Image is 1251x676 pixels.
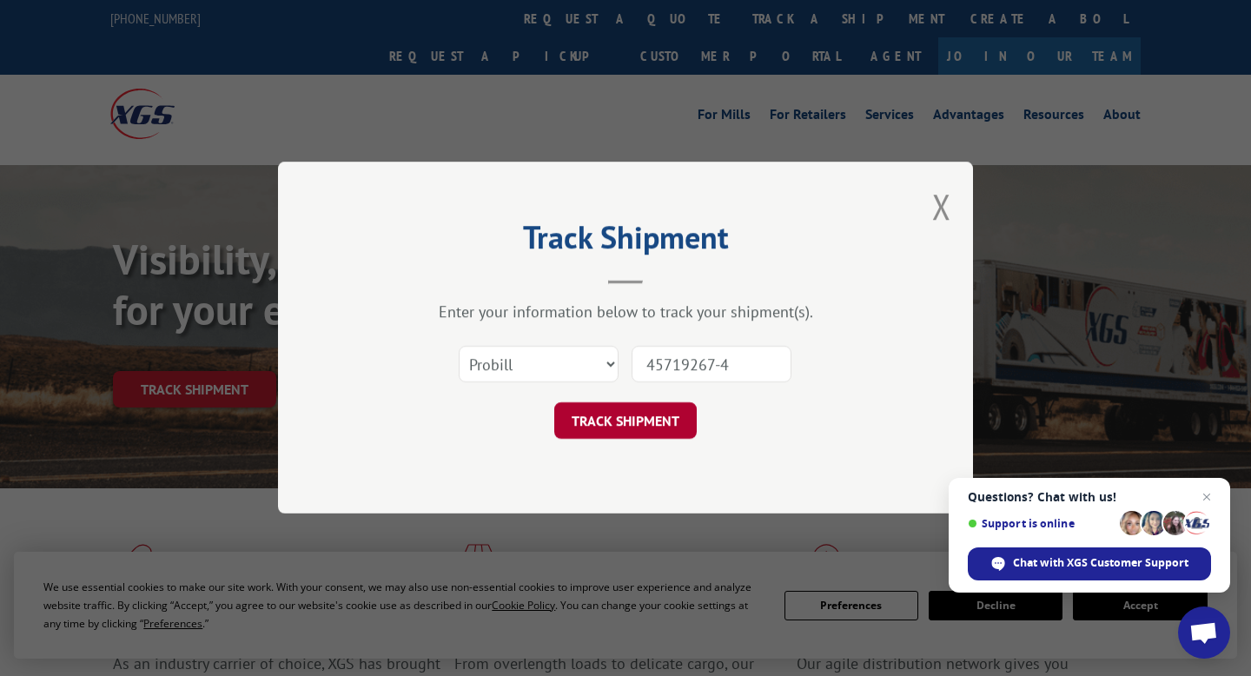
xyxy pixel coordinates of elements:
div: Enter your information below to track your shipment(s). [365,302,886,322]
button: Close modal [932,183,951,229]
button: TRACK SHIPMENT [554,403,697,440]
span: Questions? Chat with us! [968,490,1211,504]
div: Open chat [1178,606,1230,659]
span: Close chat [1196,487,1217,507]
span: Chat with XGS Customer Support [1013,555,1188,571]
h2: Track Shipment [365,225,886,258]
div: Chat with XGS Customer Support [968,547,1211,580]
input: Number(s) [632,347,791,383]
span: Support is online [968,517,1114,530]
